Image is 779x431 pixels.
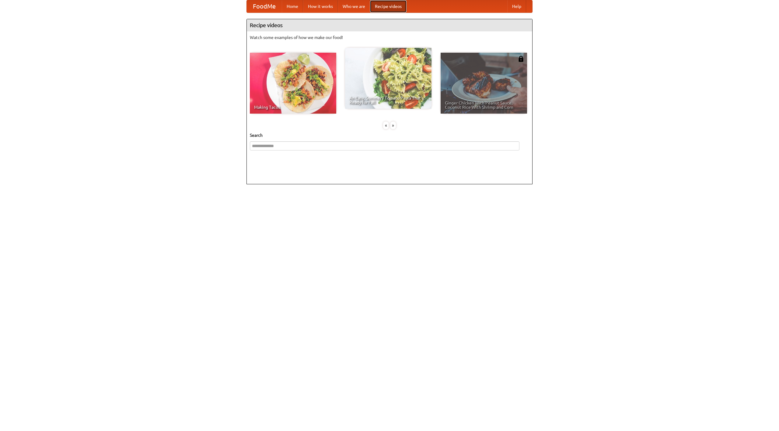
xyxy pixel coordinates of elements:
div: « [383,122,389,129]
a: Recipe videos [370,0,407,12]
img: 483408.png [518,56,524,62]
a: Who we are [338,0,370,12]
div: » [390,122,396,129]
a: Making Tacos [250,53,336,114]
a: How it works [303,0,338,12]
span: Making Tacos [254,105,332,109]
a: Help [507,0,526,12]
a: Home [282,0,303,12]
h4: Recipe videos [247,19,532,31]
p: Watch some examples of how we make our food! [250,34,529,41]
a: An Easy, Summery Tomato Pasta That's Ready for Fall [345,48,431,109]
a: FoodMe [247,0,282,12]
span: An Easy, Summery Tomato Pasta That's Ready for Fall [349,96,427,104]
h5: Search [250,132,529,138]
